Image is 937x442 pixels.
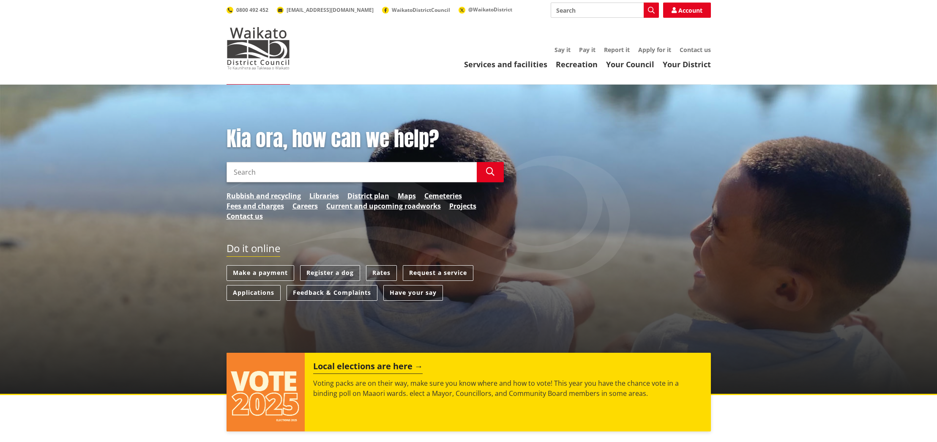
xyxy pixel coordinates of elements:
[366,265,397,281] a: Rates
[227,265,294,281] a: Make a payment
[464,59,547,69] a: Services and facilities
[551,3,659,18] input: Search input
[556,59,598,69] a: Recreation
[392,6,450,14] span: WaikatoDistrictCouncil
[227,6,268,14] a: 0800 492 452
[638,46,671,54] a: Apply for it
[227,353,711,431] a: Local elections are here Voting packs are on their way, make sure you know where and how to vote!...
[227,27,290,69] img: Waikato District Council - Te Kaunihera aa Takiwaa o Waikato
[663,3,711,18] a: Account
[403,265,473,281] a: Request a service
[468,6,512,13] span: @WaikatoDistrict
[313,361,423,374] h2: Local elections are here
[309,191,339,201] a: Libraries
[227,127,504,151] h1: Kia ora, how can we help?
[227,285,281,301] a: Applications
[300,265,360,281] a: Register a dog
[292,201,318,211] a: Careers
[236,6,268,14] span: 0800 492 452
[555,46,571,54] a: Say it
[579,46,596,54] a: Pay it
[313,378,702,398] p: Voting packs are on their way, make sure you know where and how to vote! This year you have the c...
[383,285,443,301] a: Have your say
[287,6,374,14] span: [EMAIL_ADDRESS][DOMAIN_NAME]
[680,46,711,54] a: Contact us
[604,46,630,54] a: Report it
[326,201,441,211] a: Current and upcoming roadworks
[227,242,280,257] h2: Do it online
[347,191,389,201] a: District plan
[459,6,512,13] a: @WaikatoDistrict
[227,191,301,201] a: Rubbish and recycling
[227,201,284,211] a: Fees and charges
[449,201,476,211] a: Projects
[227,211,263,221] a: Contact us
[398,191,416,201] a: Maps
[227,162,477,182] input: Search input
[382,6,450,14] a: WaikatoDistrictCouncil
[663,59,711,69] a: Your District
[277,6,374,14] a: [EMAIL_ADDRESS][DOMAIN_NAME]
[606,59,654,69] a: Your Council
[287,285,377,301] a: Feedback & Complaints
[424,191,462,201] a: Cemeteries
[227,353,305,431] img: Vote 2025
